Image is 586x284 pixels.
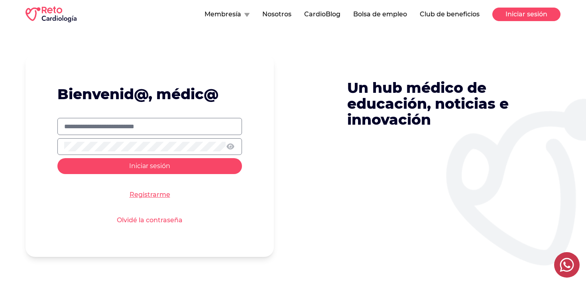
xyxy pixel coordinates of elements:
[129,162,170,170] span: Iniciar sesión
[57,158,242,174] button: Iniciar sesión
[492,8,560,21] button: Iniciar sesión
[353,10,407,19] button: Bolsa de empleo
[347,80,526,127] p: Un hub médico de educación, noticias e innovación
[26,6,77,22] img: RETO Cardio Logo
[262,10,291,19] button: Nosotros
[304,10,340,19] button: CardioBlog
[205,10,250,19] button: Membresía
[420,10,480,19] button: Club de beneficios
[57,86,242,102] h1: Bienvenid@, médic@
[130,190,170,200] a: Registrarme
[117,215,183,225] a: Olvidé la contraseña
